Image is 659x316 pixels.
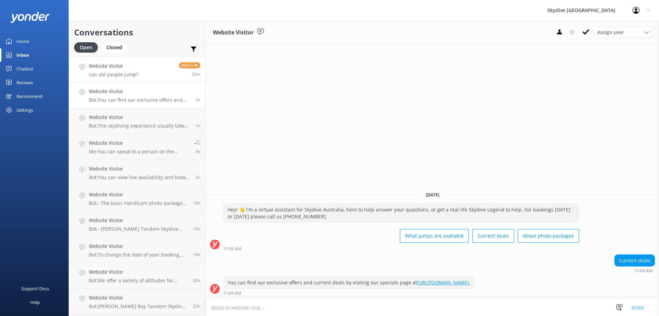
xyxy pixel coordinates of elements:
h4: Website Visitor [89,62,138,70]
p: Me: You can speak to a person on the Skydive Australia team by calling [PHONE_NUMBER] [89,149,189,155]
p: Bot: To change the date of your booking, you need to provide 24 hours notice. You can call us on ... [89,252,188,258]
a: Website VisitorBot:To change the date of your booking, you need to provide 24 hours notice. You c... [69,237,206,263]
div: Sep 11 2025 11:09am (UTC +10:00) Australia/Brisbane [223,291,475,295]
h4: Website Visitor [89,165,190,173]
div: Recommend [16,89,43,103]
p: Bot: The skydiving experience usually takes a couple of hours, but it's recommended to set aside ... [89,123,190,129]
a: Website VisitorBot:[PERSON_NAME] Bay Tandem Skydive offers free pick-ups from popular local spots... [69,289,206,315]
a: Website VisitorBot:You can view live availability and book your [GEOGRAPHIC_DATA] Tandem Skydive ... [69,160,206,186]
p: Bot: We offer a variety of altitudes for skydiving, with all dropzones providing jumps up to 15,0... [89,277,188,284]
h3: Website Visitor [213,28,254,37]
span: Sep 10 2025 05:02pm (UTC +10:00) Australia/Brisbane [193,252,200,258]
a: Website VisitorBot:The skydiving experience usually takes a couple of hours, but it's recommended... [69,108,206,134]
h4: Website Visitor [89,113,190,121]
p: can old people jump? [89,72,138,78]
span: Sep 10 2025 03:59pm (UTC +10:00) Australia/Brisbane [193,277,200,283]
p: Bot: - The basic Handicam photo package costs $129 per person and includes photos of your entire ... [89,200,188,206]
div: Sep 11 2025 11:09am (UTC +10:00) Australia/Brisbane [223,246,579,251]
div: Reviews [16,76,33,89]
span: [DATE] [422,192,443,198]
h4: Website Visitor [89,139,189,147]
a: [URL][DOMAIN_NAME]. [417,279,470,286]
button: Current deals [472,229,514,243]
div: Assign User [594,27,652,38]
div: Support Docs [21,282,49,295]
span: Sep 11 2025 10:29am (UTC +10:00) Australia/Brisbane [195,123,200,129]
span: Sep 11 2025 09:15am (UTC +10:00) Australia/Brisbane [195,149,200,154]
a: Website VisitorBot:You can find our exclusive offers and current deals by visiting our specials p... [69,83,206,108]
a: Website VisitorBot:- The basic Handicam photo package costs $129 per person and includes photos o... [69,186,206,211]
span: Sep 11 2025 11:57am (UTC +10:00) Australia/Brisbane [192,71,200,77]
div: Hey! 👋 I'm a virtual assistant for Skydive Australia, here to help answer your questions, or get ... [223,204,579,222]
strong: 11:09 AM [634,269,652,273]
span: Assign user [597,29,624,36]
a: Website VisitorBot:We offer a variety of altitudes for skydiving, with all dropzones providing ju... [69,263,206,289]
div: Home [16,34,29,48]
button: About photo packages [518,229,579,243]
span: Reply [179,62,200,68]
h4: Website Visitor [89,88,190,95]
div: Current deals [615,255,655,266]
img: yonder-white-logo.png [10,12,50,23]
span: Sep 11 2025 11:09am (UTC +10:00) Australia/Brisbane [195,97,200,103]
a: Closed [101,43,131,51]
p: Bot: - [PERSON_NAME] Tandem Skydive: Experience a 60-second freefall towards the New South Wales ... [89,226,188,232]
div: Settings [16,103,33,117]
span: Sep 11 2025 09:04am (UTC +10:00) Australia/Brisbane [195,174,200,180]
div: Chatbot [16,62,33,76]
div: Help [30,295,40,309]
p: Bot: You can view live availability and book your [GEOGRAPHIC_DATA] Tandem Skydive online at [URL... [89,174,190,181]
a: Website VisitorBot:- [PERSON_NAME] Tandem Skydive: Experience a 60-second freefall towards the Ne... [69,211,206,237]
span: Sep 11 2025 02:07am (UTC +10:00) Australia/Brisbane [193,200,200,206]
a: Website VisitorMe:You can speak to a person on the Skydive Australia team by calling [PHONE_NUMBE... [69,134,206,160]
h4: Website Visitor [89,268,188,276]
div: Sep 11 2025 11:09am (UTC +10:00) Australia/Brisbane [614,268,655,273]
span: Sep 10 2025 10:23pm (UTC +10:00) Australia/Brisbane [193,226,200,232]
div: Open [74,42,98,53]
h4: Website Visitor [89,191,188,198]
h4: Website Visitor [89,294,188,302]
h4: Website Visitor [89,242,188,250]
a: Website Visitorcan old people jump?Reply25m [69,57,206,83]
strong: 11:09 AM [223,247,241,251]
h2: Conversations [74,26,200,39]
div: Inbox [16,48,29,62]
p: Bot: You can find our exclusive offers and current deals by visiting our specials page at [URL][D... [89,97,190,103]
a: Open [74,43,101,51]
div: You can find our exclusive offers and current deals by visiting our specials page at [223,277,474,288]
div: Closed [101,42,127,53]
button: What jumps are available [400,229,469,243]
p: Bot: [PERSON_NAME] Bay Tandem Skydive offers free pick-ups from popular local spots in and around... [89,303,188,309]
strong: 11:09 AM [223,291,241,295]
span: Sep 10 2025 02:16pm (UTC +10:00) Australia/Brisbane [193,303,200,309]
h4: Website Visitor [89,217,188,224]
